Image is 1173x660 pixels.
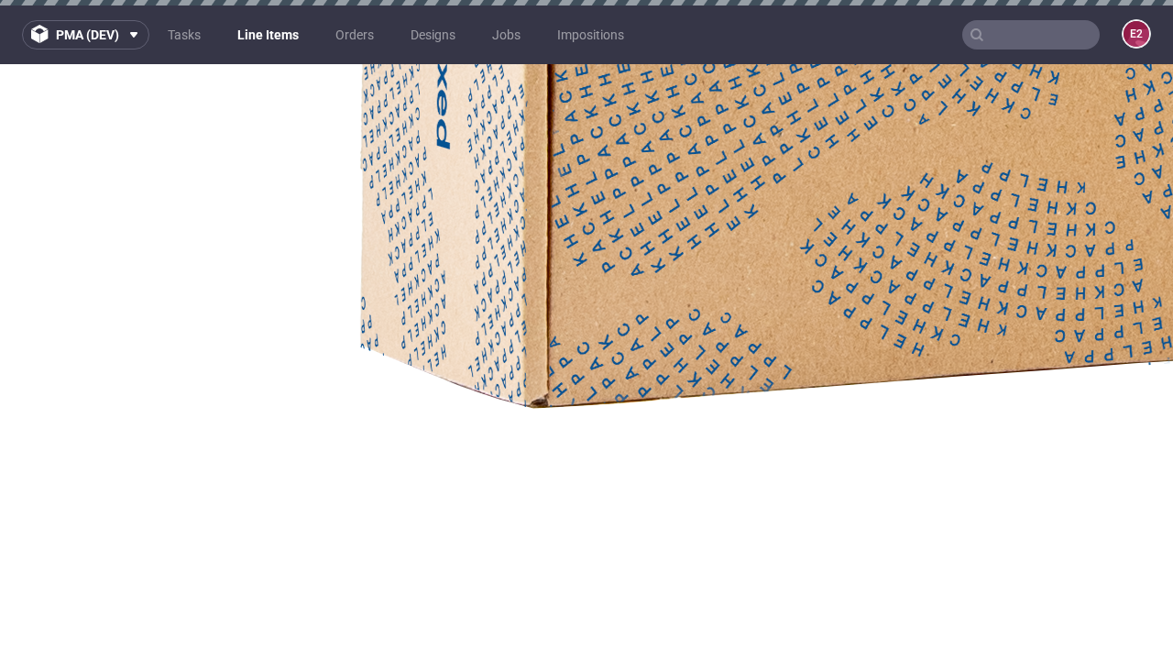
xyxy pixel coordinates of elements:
[56,28,119,41] span: pma (dev)
[481,20,532,49] a: Jobs
[324,20,385,49] a: Orders
[400,20,466,49] a: Designs
[226,20,310,49] a: Line Items
[22,20,149,49] button: pma (dev)
[1124,21,1149,47] figcaption: e2
[546,20,635,49] a: Impositions
[157,20,212,49] a: Tasks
